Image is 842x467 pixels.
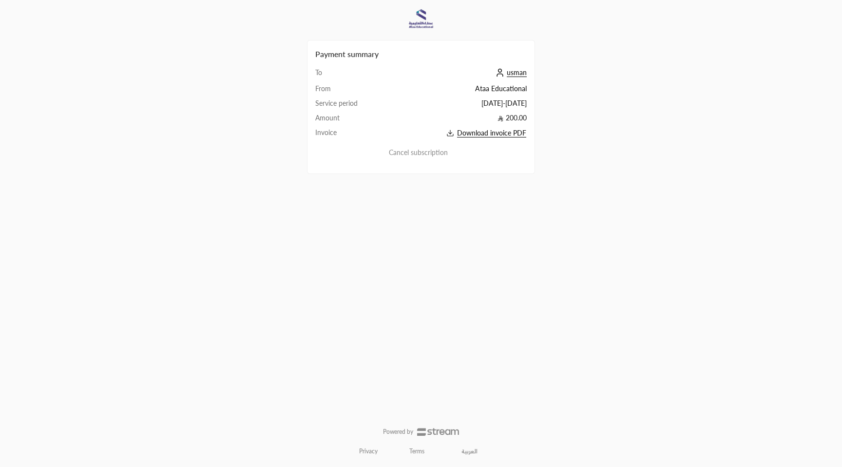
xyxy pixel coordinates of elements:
td: To [315,68,386,84]
td: Service period [315,98,386,113]
td: From [315,84,386,98]
span: usman [507,68,527,77]
td: Ataa Educational [386,84,527,98]
p: Powered by [383,428,413,436]
td: 200.00 [386,113,527,128]
span: Download invoice PDF [457,129,526,137]
img: Company Logo [408,6,434,32]
td: Amount [315,113,386,128]
a: العربية [456,444,483,459]
a: usman [493,68,527,77]
a: Terms [409,448,424,455]
button: Cancel subscription [315,147,527,158]
h2: Payment summary [315,48,527,60]
button: Download invoice PDF [386,128,527,139]
a: Privacy [359,448,378,455]
td: [DATE] - [DATE] [386,98,527,113]
td: Invoice [315,128,386,139]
